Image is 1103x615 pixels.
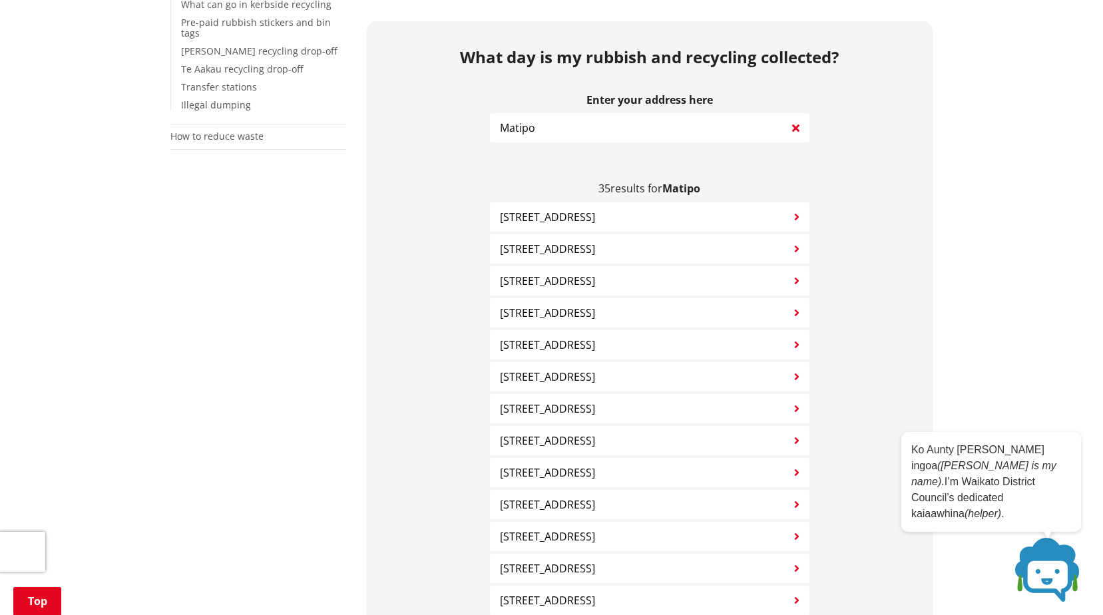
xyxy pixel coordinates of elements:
input: e.g. Duke Street NGARUAWAHIA [490,113,809,142]
button: [STREET_ADDRESS] [490,458,809,487]
button: [STREET_ADDRESS] [490,266,809,296]
h2: What day is my rubbish and recycling collected? [376,48,923,67]
a: Illegal dumping [181,99,251,111]
span: [STREET_ADDRESS] [500,241,595,257]
a: Te Aakau recycling drop-off [181,63,303,75]
label: Enter your address here [490,94,809,106]
button: [STREET_ADDRESS] [490,586,809,615]
span: [STREET_ADDRESS] [500,209,595,225]
a: Transfer stations [181,81,257,93]
span: [STREET_ADDRESS] [500,497,595,512]
a: Top [13,587,61,615]
p: Ko Aunty [PERSON_NAME] ingoa I’m Waikato District Council’s dedicated kaiaawhina . [911,442,1071,522]
button: [STREET_ADDRESS] [490,522,809,551]
button: [STREET_ADDRESS] [490,490,809,519]
span: [STREET_ADDRESS] [500,528,595,544]
span: [STREET_ADDRESS] [500,401,595,417]
b: Matipo [662,181,700,196]
span: [STREET_ADDRESS] [500,305,595,321]
span: [STREET_ADDRESS] [500,433,595,449]
span: 35 [598,181,610,196]
button: [STREET_ADDRESS] [490,298,809,327]
span: [STREET_ADDRESS] [500,273,595,289]
a: [PERSON_NAME] recycling drop-off [181,45,337,57]
a: Pre-paid rubbish stickers and bin tags [181,16,331,40]
p: results for [490,182,809,195]
button: [STREET_ADDRESS] [490,394,809,423]
button: [STREET_ADDRESS] [490,202,809,232]
button: [STREET_ADDRESS] [490,554,809,583]
button: [STREET_ADDRESS] [490,426,809,455]
button: [STREET_ADDRESS] [490,330,809,359]
span: [STREET_ADDRESS] [500,465,595,481]
a: How to reduce waste [170,130,264,142]
em: ([PERSON_NAME] is my name). [911,460,1056,487]
button: [STREET_ADDRESS] [490,362,809,391]
em: (helper) [965,508,1001,519]
span: [STREET_ADDRESS] [500,369,595,385]
span: [STREET_ADDRESS] [500,560,595,576]
span: [STREET_ADDRESS] [500,592,595,608]
button: [STREET_ADDRESS] [490,234,809,264]
span: [STREET_ADDRESS] [500,337,595,353]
